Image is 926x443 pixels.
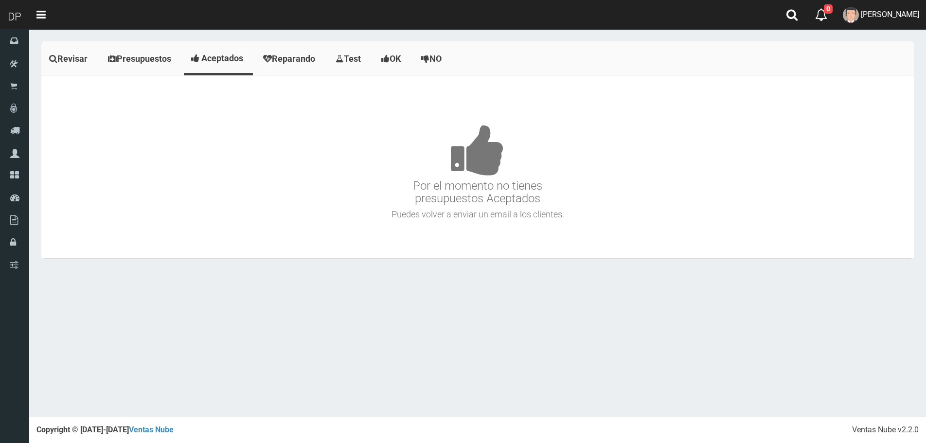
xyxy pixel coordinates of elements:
img: User Image [843,7,859,23]
div: Ventas Nube v2.2.0 [852,425,919,436]
a: Presupuestos [100,44,181,74]
strong: Copyright © [DATE]-[DATE] [36,425,174,434]
span: Reparando [272,53,315,64]
a: NO [413,44,452,74]
span: Test [344,53,361,64]
span: Presupuestos [117,53,171,64]
a: OK [374,44,411,74]
span: [PERSON_NAME] [861,10,919,19]
h3: Por el momento no tienes presupuestos Aceptados [44,95,911,205]
a: Ventas Nube [129,425,174,434]
a: Reparando [255,44,325,74]
span: OK [390,53,401,64]
span: 0 [824,4,833,14]
span: Aceptados [201,53,243,63]
span: Revisar [57,53,88,64]
a: Revisar [41,44,98,74]
h4: Puedes volver a enviar un email a los clientes. [44,210,911,219]
a: Aceptados [184,44,253,73]
a: Test [328,44,371,74]
span: NO [429,53,442,64]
